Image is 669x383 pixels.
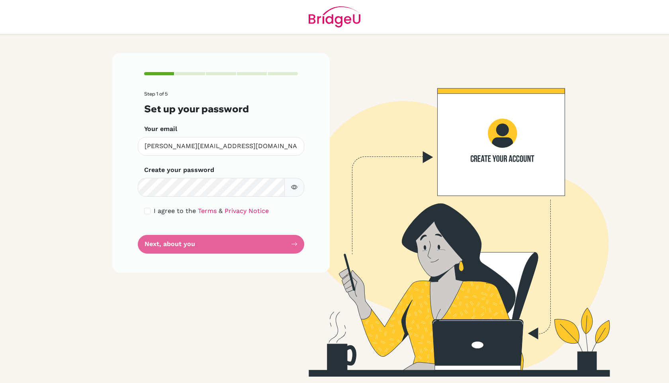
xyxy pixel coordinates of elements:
[138,137,304,156] input: Insert your email*
[144,103,298,115] h3: Set up your password
[225,207,269,215] a: Privacy Notice
[144,124,177,134] label: Your email
[198,207,217,215] a: Terms
[144,165,214,175] label: Create your password
[154,207,196,215] span: I agree to the
[219,207,223,215] span: &
[144,91,168,97] span: Step 1 of 5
